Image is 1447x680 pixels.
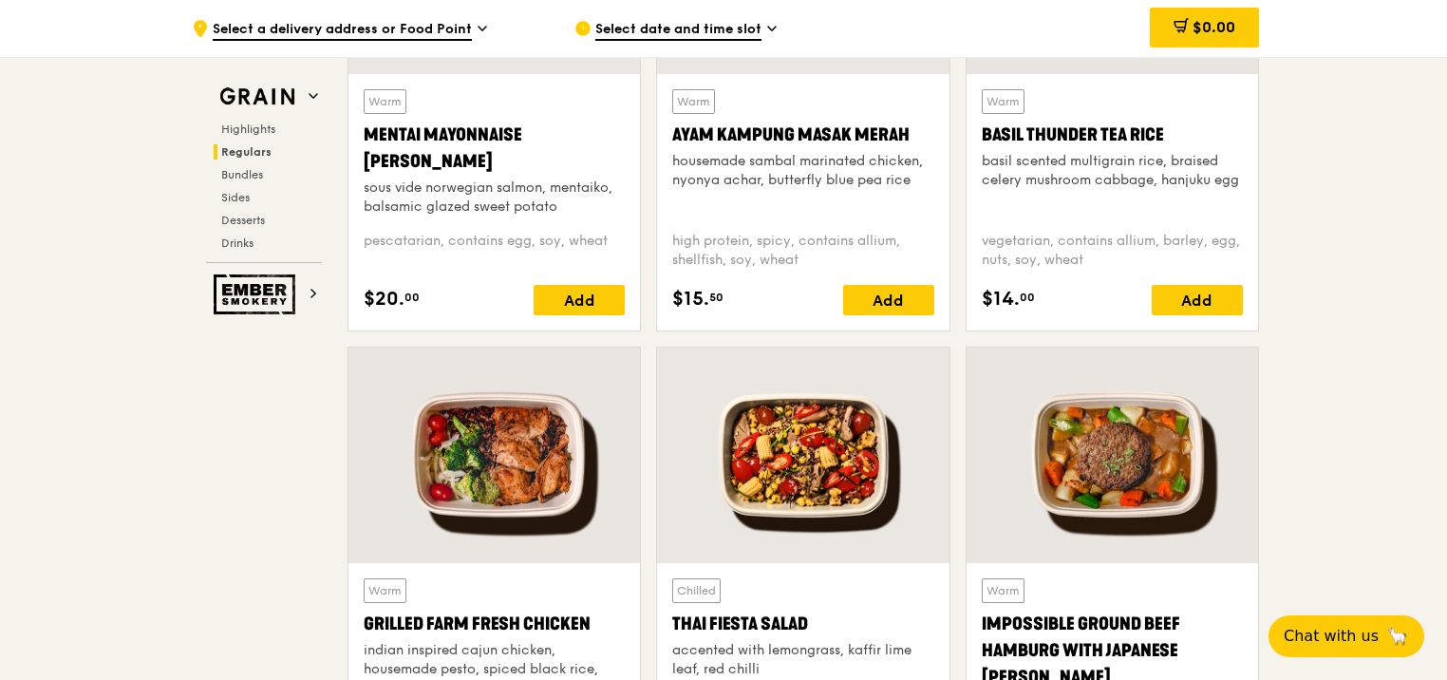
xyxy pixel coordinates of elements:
div: high protein, spicy, contains allium, shellfish, soy, wheat [672,232,933,270]
div: Warm [364,578,406,603]
div: Warm [364,89,406,114]
div: Ayam Kampung Masak Merah [672,122,933,148]
span: Chat with us [1284,625,1379,648]
div: Add [1152,285,1243,315]
div: Add [843,285,934,315]
img: Grain web logo [214,80,301,114]
div: housemade sambal marinated chicken, nyonya achar, butterfly blue pea rice [672,152,933,190]
span: 50 [709,290,723,305]
span: $20. [364,285,404,313]
div: pescatarian, contains egg, soy, wheat [364,232,625,270]
div: Warm [982,89,1024,114]
div: Warm [982,578,1024,603]
span: Select a delivery address or Food Point [213,20,472,41]
div: sous vide norwegian salmon, mentaiko, balsamic glazed sweet potato [364,179,625,217]
span: $15. [672,285,709,313]
div: Chilled [672,578,721,603]
div: Basil Thunder Tea Rice [982,122,1243,148]
div: Add [534,285,625,315]
div: vegetarian, contains allium, barley, egg, nuts, soy, wheat [982,232,1243,270]
div: Warm [672,89,715,114]
span: Desserts [221,214,265,227]
div: Thai Fiesta Salad [672,611,933,637]
span: 00 [404,290,420,305]
span: Sides [221,191,250,204]
div: accented with lemongrass, kaffir lime leaf, red chilli [672,641,933,679]
span: 🦙 [1386,625,1409,648]
span: $0.00 [1193,18,1235,36]
button: Chat with us🦙 [1268,615,1424,657]
div: basil scented multigrain rice, braised celery mushroom cabbage, hanjuku egg [982,152,1243,190]
span: $14. [982,285,1020,313]
img: Ember Smokery web logo [214,274,301,314]
span: Highlights [221,123,275,136]
span: Drinks [221,236,254,250]
div: Mentai Mayonnaise [PERSON_NAME] [364,122,625,175]
span: Regulars [221,145,272,159]
div: Grilled Farm Fresh Chicken [364,611,625,637]
span: Select date and time slot [595,20,761,41]
span: Bundles [221,168,263,181]
span: 00 [1020,290,1035,305]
